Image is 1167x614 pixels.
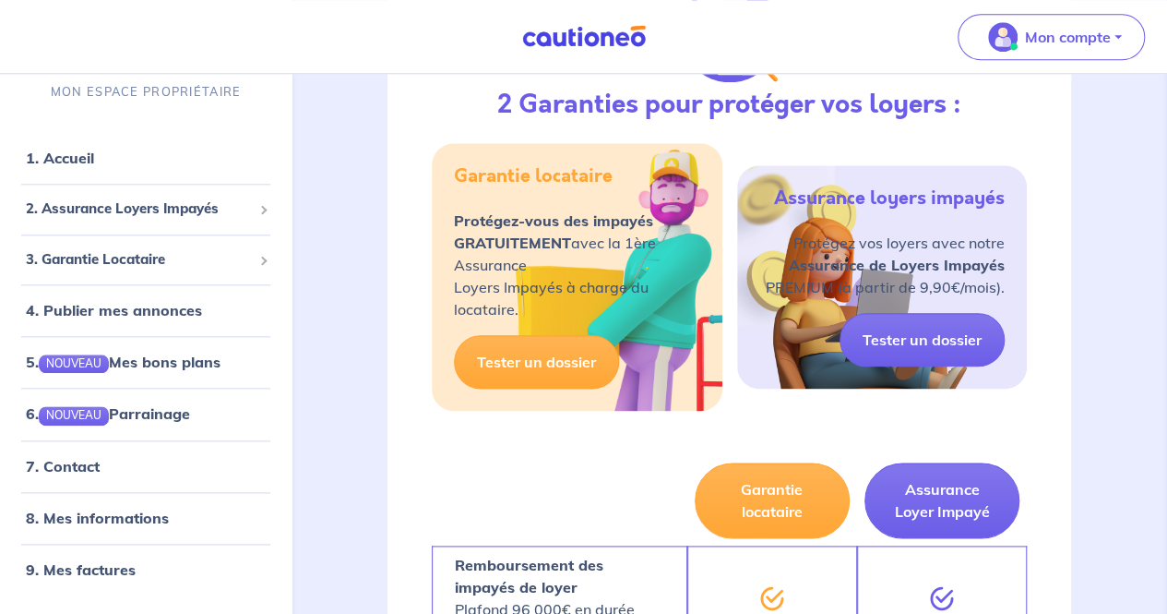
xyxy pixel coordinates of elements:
[454,210,699,320] p: avec la 1ère Assurance Loyers Impayés à charge du locataire.
[515,25,653,48] img: Cautioneo
[26,560,136,579] a: 9. Mes factures
[26,199,252,221] span: 2. Assurance Loyers Impayés
[7,192,284,228] div: 2. Assurance Loyers Impayés
[7,500,284,536] div: 8. Mes informations
[1025,26,1111,48] p: Mon compte
[454,335,619,389] a: Tester un dossier
[7,344,284,381] div: 5.NOUVEAUMes bons plans
[26,405,190,424] a: 6.NOUVEAUParrainage
[789,256,1005,274] strong: Assurance de Loyers Impayés
[958,14,1145,60] button: illu_account_valid_menu.svgMon compte
[497,90,961,121] h3: 2 Garanties pour protéger vos loyers :
[7,242,284,278] div: 3. Garantie Locataire
[51,84,241,102] p: MON ESPACE PROPRIÉTAIRE
[26,354,220,372] a: 5.NOUVEAUMes bons plans
[766,232,1005,298] p: Protégez vos loyers avec notre PREMIUM (à partir de 9,90€/mois).
[7,448,284,485] div: 7. Contact
[7,396,284,433] div: 6.NOUVEAUParrainage
[26,150,94,168] a: 1. Accueil
[454,211,653,252] strong: Protégez-vous des impayés GRATUITEMENT
[840,313,1005,367] a: Tester un dossier
[454,165,613,187] h5: Garantie locataire
[695,463,850,538] button: Garantie locataire
[26,509,169,527] a: 8. Mes informations
[774,187,1005,210] h5: Assurance loyers impayés
[864,463,1019,538] button: Assurance Loyer Impayé
[455,556,603,596] strong: Remboursement des impayés de loyer
[26,457,100,476] a: 7. Contact
[26,302,202,320] a: 4. Publier mes annonces
[7,551,284,588] div: 9. Mes factures
[7,140,284,177] div: 1. Accueil
[7,293,284,330] div: 4. Publier mes annonces
[26,249,252,271] span: 3. Garantie Locataire
[988,22,1018,52] img: illu_account_valid_menu.svg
